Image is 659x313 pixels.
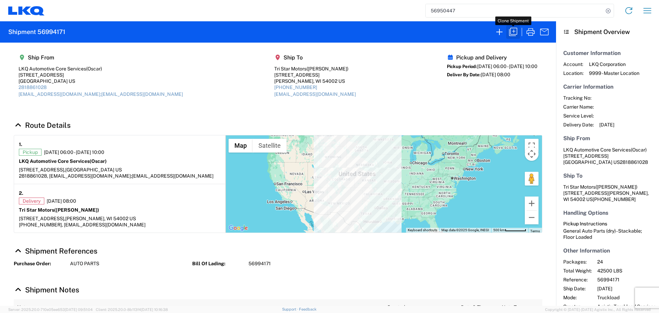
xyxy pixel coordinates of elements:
[530,229,540,233] a: Terms
[19,54,183,61] h5: Ship From
[545,306,651,313] span: Copyright © [DATE]-[DATE] Agistix Inc., All Rights Reserved
[563,268,592,274] span: Total Weight:
[563,286,592,292] span: Ship Date:
[274,85,317,90] a: [PHONE_NUMBER]
[19,72,183,78] div: [STREET_ADDRESS]
[563,259,592,265] span: Packages:
[597,294,656,301] span: Truckload
[19,91,183,97] a: [EMAIL_ADDRESS][DOMAIN_NAME];[EMAIL_ADDRESS][DOMAIN_NAME]
[563,83,652,90] h5: Carrier Information
[65,216,136,221] span: [PERSON_NAME], WI 54002 US
[274,91,356,97] a: [EMAIL_ADDRESS][DOMAIN_NAME]
[525,211,539,224] button: Zoom out
[525,197,539,210] button: Zoom in
[19,198,44,204] span: Delivery
[491,228,528,233] button: Map Scale: 500 km per 58 pixels
[8,28,65,36] h2: Shipment 56994171
[477,64,537,69] span: [DATE] 06:00 - [DATE] 10:00
[589,61,639,67] span: LKQ Corporation
[563,135,652,142] h5: Ship From
[597,268,656,274] span: 42500 LBS
[44,149,104,155] span: [DATE] 06:00 - [DATE] 10:00
[563,303,592,310] span: Creator:
[563,172,652,179] h5: Ship To
[447,72,481,77] span: Deliver By Date:
[563,221,652,227] h6: Pickup Instructions
[229,139,253,153] button: Show street map
[47,198,76,204] span: [DATE] 08:00
[563,210,652,216] h5: Handling Options
[227,224,250,233] img: Google
[597,286,656,292] span: [DATE]
[593,197,636,202] span: [PHONE_NUMBER]
[19,78,183,84] div: [GEOGRAPHIC_DATA] US
[96,308,168,312] span: Client: 2025.20.0-8b113f4
[589,70,639,76] span: 9999 - Master Location
[563,95,594,101] span: Tracking No:
[563,61,583,67] span: Account:
[19,189,23,198] strong: 2.
[90,158,107,164] span: (Oscar)
[19,140,22,149] strong: 1.
[563,50,652,56] h5: Customer Information
[599,122,614,128] span: [DATE]
[8,308,93,312] span: Server: 2025.20.0-710e05ee653
[441,228,489,232] span: Map data ©2025 Google, INEGI
[447,54,537,61] h5: Pickup and Delivery
[563,122,594,128] span: Delivery Date:
[192,260,244,267] strong: Bill Of Lading:
[563,153,609,159] span: [STREET_ADDRESS]
[19,149,42,156] span: Pickup
[54,207,99,213] span: ([PERSON_NAME])
[563,113,594,119] span: Service Level:
[563,184,652,202] address: [PERSON_NAME], WI 54002 US
[481,72,510,77] span: [DATE] 08:00
[274,78,356,84] div: [PERSON_NAME], WI 54002 US
[65,167,122,172] span: [GEOGRAPHIC_DATA] US
[14,121,71,130] a: Hide Details
[597,303,656,310] span: Agistix Truckload Services
[597,259,656,265] span: 24
[299,307,316,311] a: Feedback
[19,173,220,179] div: 2818861028, [EMAIL_ADDRESS][DOMAIN_NAME];[EMAIL_ADDRESS][DOMAIN_NAME]
[141,308,168,312] span: [DATE] 10:16:38
[248,260,271,267] span: 56994171
[19,85,47,90] a: 2818861028
[408,228,437,233] button: Keyboard shortcuts
[563,70,583,76] span: Location:
[19,66,183,72] div: LKQ Automotive Core Services
[426,4,603,17] input: Shipment, tracking or reference number
[307,66,348,71] span: ([PERSON_NAME])
[86,66,102,71] span: (Oscar)
[14,260,65,267] strong: Purchase Order:
[19,158,107,164] strong: LKQ Automotive Core Services
[563,228,652,240] div: General Auto Parts (dry) - Stackable; Floor Loaded
[274,72,356,78] div: [STREET_ADDRESS]
[563,104,594,110] span: Carrier Name:
[525,172,539,186] button: Drag Pegman onto the map to open Street View
[282,307,299,311] a: Support
[447,64,477,69] span: Pickup Period:
[14,247,97,255] a: Hide Details
[563,294,592,301] span: Mode:
[19,216,65,221] span: [STREET_ADDRESS],
[274,54,356,61] h5: Ship To
[563,147,631,153] span: LKQ Automotive Core Services
[563,147,652,165] address: [GEOGRAPHIC_DATA] US
[14,286,79,294] a: Hide Details
[19,207,99,213] strong: Tri Star Motors
[620,159,648,165] span: 2818861028
[274,66,356,72] div: Tri Star Motors
[19,167,65,172] span: [STREET_ADDRESS],
[563,184,637,196] span: Tri Star Motors [STREET_ADDRESS]
[597,277,656,283] span: 56994171
[525,139,539,153] button: Toggle fullscreen view
[493,228,505,232] span: 500 km
[563,277,592,283] span: Reference:
[596,184,637,190] span: ([PERSON_NAME])
[525,147,539,161] button: Map camera controls
[70,260,99,267] span: AUTO PARTS
[563,247,652,254] h5: Other Information
[19,222,220,228] div: [PHONE_NUMBER], [EMAIL_ADDRESS][DOMAIN_NAME]
[227,224,250,233] a: Open this area in Google Maps (opens a new window)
